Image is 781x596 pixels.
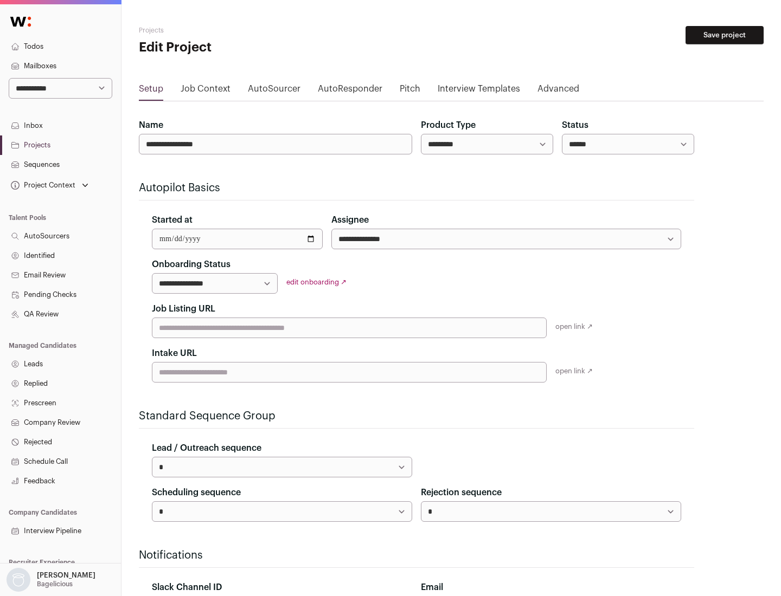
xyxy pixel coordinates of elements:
[7,568,30,592] img: nopic.png
[152,347,197,360] label: Intake URL
[421,486,502,499] label: Rejection sequence
[37,571,95,580] p: [PERSON_NAME]
[152,302,215,315] label: Job Listing URL
[400,82,420,100] a: Pitch
[9,181,75,190] div: Project Context
[139,82,163,100] a: Setup
[318,82,382,100] a: AutoResponder
[9,178,91,193] button: Open dropdown
[139,39,347,56] h1: Edit Project
[152,258,231,271] label: Onboarding Status
[421,119,476,132] label: Product Type
[139,119,163,132] label: Name
[4,11,37,33] img: Wellfound
[152,213,193,226] label: Started at
[37,580,73,588] p: Bagelicious
[686,26,764,44] button: Save project
[152,486,241,499] label: Scheduling sequence
[286,278,347,286] a: edit onboarding ↗
[139,26,347,35] h2: Projects
[181,82,231,100] a: Job Context
[139,180,694,196] h2: Autopilot Basics
[421,581,681,594] div: Email
[438,82,520,100] a: Interview Templates
[139,409,694,424] h2: Standard Sequence Group
[248,82,300,100] a: AutoSourcer
[4,568,98,592] button: Open dropdown
[152,442,261,455] label: Lead / Outreach sequence
[537,82,579,100] a: Advanced
[139,548,694,563] h2: Notifications
[331,213,369,226] label: Assignee
[152,581,222,594] label: Slack Channel ID
[562,119,588,132] label: Status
